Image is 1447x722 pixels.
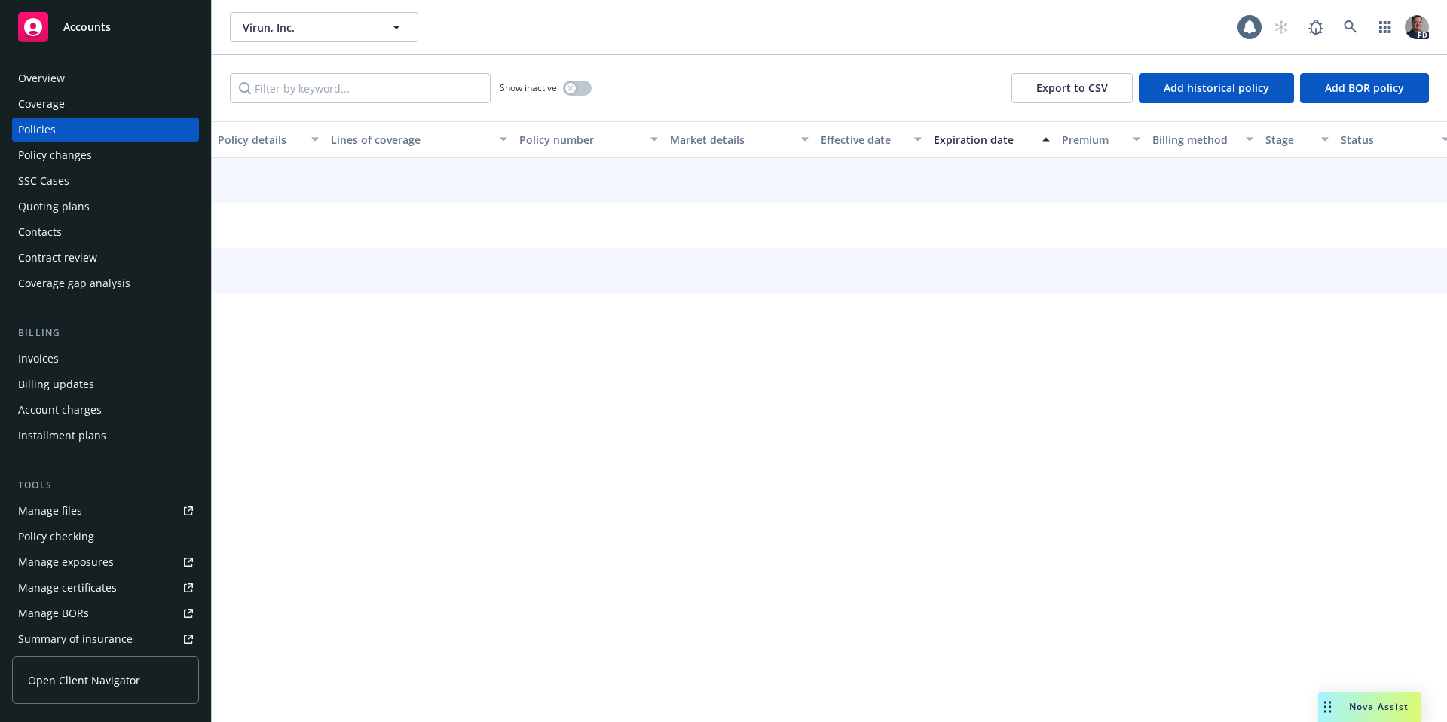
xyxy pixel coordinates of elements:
[664,121,815,158] button: Market details
[18,499,82,523] div: Manage files
[28,672,140,688] span: Open Client Navigator
[1318,692,1337,722] div: Drag to move
[500,81,557,94] span: Show inactive
[928,121,1056,158] button: Expiration date
[1056,121,1146,158] button: Premium
[1011,73,1133,103] button: Export to CSV
[1300,73,1429,103] button: Add BOR policy
[1318,692,1421,722] button: Nova Assist
[18,550,114,574] div: Manage exposures
[12,246,199,270] a: Contract review
[815,121,928,158] button: Effective date
[218,132,302,148] div: Policy details
[12,143,199,167] a: Policy changes
[18,576,117,600] div: Manage certificates
[325,121,513,158] button: Lines of coverage
[1259,121,1335,158] button: Stage
[18,271,130,295] div: Coverage gap analysis
[12,220,199,244] a: Contacts
[331,132,491,148] div: Lines of coverage
[12,194,199,219] a: Quoting plans
[1301,12,1331,42] a: Report a Bug
[230,73,491,103] input: Filter by keyword...
[18,372,94,396] div: Billing updates
[12,6,199,48] a: Accounts
[12,347,199,371] a: Invoices
[1335,12,1366,42] a: Search
[1349,700,1409,713] span: Nova Assist
[243,20,373,35] span: Virun, Inc.
[1062,132,1124,148] div: Premium
[513,121,664,158] button: Policy number
[670,132,792,148] div: Market details
[18,525,94,549] div: Policy checking
[1341,132,1433,148] div: Status
[18,143,92,167] div: Policy changes
[1265,132,1312,148] div: Stage
[519,132,641,148] div: Policy number
[18,169,69,193] div: SSC Cases
[1036,81,1108,95] span: Export to CSV
[18,92,65,116] div: Coverage
[1139,73,1294,103] button: Add historical policy
[1405,15,1429,39] img: photo
[12,478,199,493] div: Tools
[18,118,56,142] div: Policies
[63,21,111,33] span: Accounts
[1370,12,1400,42] a: Switch app
[18,601,89,626] div: Manage BORs
[12,627,199,651] a: Summary of insurance
[12,372,199,396] a: Billing updates
[12,550,199,574] a: Manage exposures
[12,169,199,193] a: SSC Cases
[230,12,418,42] button: Virun, Inc.
[18,194,90,219] div: Quoting plans
[1266,12,1296,42] a: Start snowing
[1146,121,1259,158] button: Billing method
[18,398,102,422] div: Account charges
[12,398,199,422] a: Account charges
[18,66,65,90] div: Overview
[12,601,199,626] a: Manage BORs
[212,121,325,158] button: Policy details
[934,132,1033,148] div: Expiration date
[18,627,133,651] div: Summary of insurance
[1164,81,1269,95] span: Add historical policy
[18,246,97,270] div: Contract review
[12,424,199,448] a: Installment plans
[12,66,199,90] a: Overview
[12,118,199,142] a: Policies
[12,525,199,549] a: Policy checking
[12,576,199,600] a: Manage certificates
[12,271,199,295] a: Coverage gap analysis
[1152,132,1237,148] div: Billing method
[821,132,905,148] div: Effective date
[18,424,106,448] div: Installment plans
[18,220,62,244] div: Contacts
[1325,81,1404,95] span: Add BOR policy
[18,347,59,371] div: Invoices
[12,499,199,523] a: Manage files
[12,92,199,116] a: Coverage
[12,326,199,341] div: Billing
